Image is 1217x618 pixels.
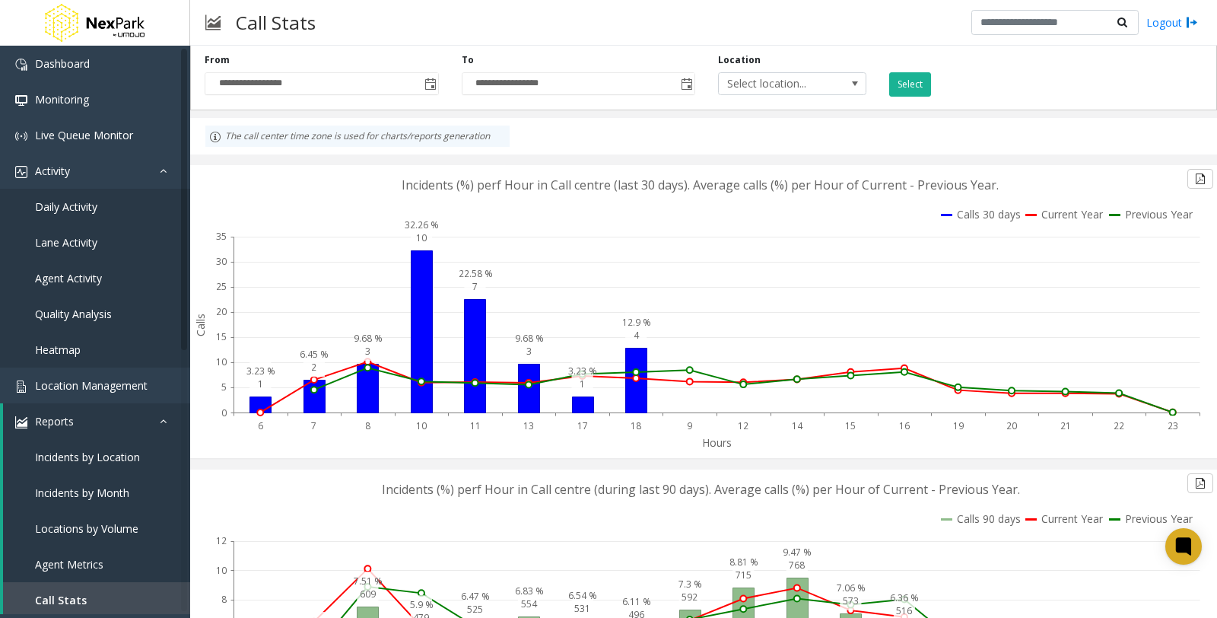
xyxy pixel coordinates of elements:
[719,73,836,94] span: Select location...
[15,94,27,107] img: 'icon'
[1125,207,1193,221] text: Previous Year
[3,439,190,475] a: Incidents by Location
[718,53,761,67] label: Location
[837,581,866,594] text: 7.06 %
[953,419,964,432] text: 19
[738,419,748,432] text: 12
[896,604,912,617] text: 516
[3,546,190,582] a: Agent Metrics
[1186,14,1198,30] img: logout
[521,597,538,610] text: 554
[35,557,103,572] span: Agent Metrics
[216,305,227,318] text: 20
[783,546,812,559] text: 9.47 %
[354,332,383,345] text: 9.68 %
[631,419,641,432] text: 18
[311,361,316,374] text: 2
[15,166,27,178] img: 'icon'
[421,73,438,94] span: Toggle popup
[365,419,370,432] text: 8
[845,419,856,432] text: 15
[577,419,588,432] text: 17
[221,593,227,606] text: 8
[1114,419,1124,432] text: 22
[889,72,931,97] button: Select
[568,589,597,602] text: 6.54 %
[35,486,129,500] span: Incidents by Month
[216,280,227,293] text: 25
[899,419,910,432] text: 16
[221,381,227,393] text: 5
[410,598,434,611] text: 5.9 %
[1041,207,1104,221] text: Current Year
[1146,14,1198,30] a: Logout
[15,416,27,428] img: 'icon'
[467,603,483,616] text: 525
[35,199,97,214] span: Daily Activity
[890,591,919,604] text: 6.36 %
[35,593,87,607] span: Call Stats
[15,130,27,142] img: 'icon'
[216,255,227,268] text: 30
[35,235,97,250] span: Lane Activity
[678,73,694,94] span: Toggle popup
[792,419,803,432] text: 14
[574,602,590,615] text: 531
[472,280,478,293] text: 7
[622,316,651,329] text: 12.9 %
[515,332,544,345] text: 9.68 %
[258,419,263,432] text: 6
[216,355,227,368] text: 10
[957,511,1021,526] text: Calls 90 days
[382,481,1020,498] text: Incidents (%) perf Hour in Call centre (during last 90 days). Average calls (%) per Hour of Curre...
[365,345,370,358] text: 3
[470,419,481,432] text: 11
[205,53,230,67] label: From
[3,403,190,439] a: Reports
[678,578,702,591] text: 7.3 %
[3,582,190,618] a: Call Stats
[228,4,323,41] h3: Call Stats
[736,569,751,581] text: 715
[311,419,316,432] text: 7
[1041,511,1104,526] text: Current Year
[193,314,208,336] text: Calls
[35,92,89,107] span: Monitoring
[634,329,640,342] text: 4
[216,534,227,547] text: 12
[1187,169,1213,189] button: Export to pdf
[35,271,102,285] span: Agent Activity
[622,595,651,608] text: 6.11 %
[258,377,263,390] text: 1
[957,207,1021,221] text: Calls 30 days
[216,564,227,577] text: 10
[682,591,697,604] text: 592
[35,450,140,464] span: Incidents by Location
[360,588,376,600] text: 609
[354,575,383,588] text: 7.51 %
[35,128,133,142] span: Live Queue Monitor
[843,594,859,607] text: 573
[789,559,805,572] text: 768
[35,342,81,357] span: Heatmap
[416,231,427,244] text: 10
[1125,511,1193,526] text: Previous Year
[205,126,510,147] div: The call center time zone is used for charts/reports generation
[221,406,227,419] text: 0
[35,56,90,71] span: Dashboard
[209,131,221,143] img: infoIcon.svg
[405,218,439,231] text: 32.26 %
[687,419,692,432] text: 9
[3,511,190,546] a: Locations by Volume
[515,585,544,597] text: 6.83 %
[216,230,227,243] text: 35
[15,59,27,71] img: 'icon'
[15,381,27,393] img: 'icon'
[416,419,427,432] text: 10
[461,590,490,603] text: 6.47 %
[35,378,148,393] span: Location Management
[402,177,999,193] text: Incidents (%) perf Hour in Call centre (last 30 days). Average calls (%) per Hour of Current - Pr...
[1168,419,1178,432] text: 23
[568,365,597,377] text: 3.23 %
[35,521,138,536] span: Locations by Volume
